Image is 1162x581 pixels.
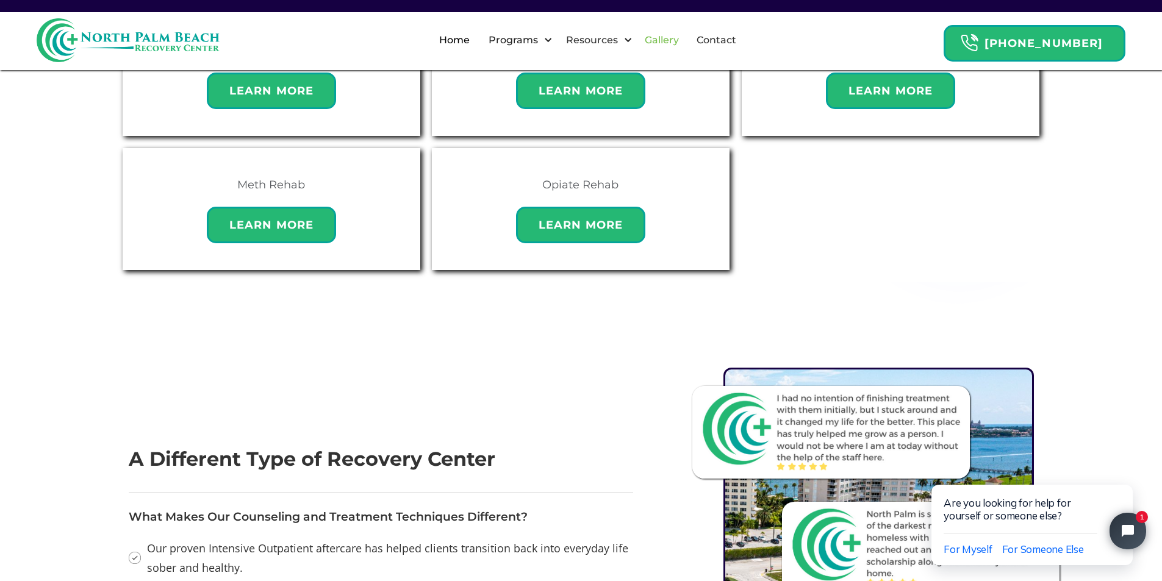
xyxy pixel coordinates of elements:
[637,21,686,60] a: Gallery
[207,66,336,109] a: Learn More
[906,446,1162,581] iframe: Tidio Chat
[207,201,336,243] a: Learn More
[543,175,619,194] h4: Opiate Rehab
[486,33,541,48] div: Programs
[478,21,556,60] div: Programs
[556,21,636,60] div: Resources
[960,34,978,52] img: Header Calendar Icons
[147,538,634,577] div: Our proven Intensive Outpatient aftercare has helped clients transition back into everyday life s...
[692,386,970,479] img: Review From North Palm Recovery Center 1
[517,201,646,243] a: Learn More
[129,444,634,474] h2: A Different Type of Recovery Center
[944,19,1125,62] a: Header Calendar Icons[PHONE_NUMBER]
[517,66,646,109] a: Learn More
[432,21,477,60] a: Home
[563,33,621,48] div: Resources
[827,66,956,109] a: Learn More
[237,175,305,194] h4: Meth Rehab
[539,84,623,98] strong: Learn More
[689,21,744,60] a: Contact
[984,37,1103,50] strong: [PHONE_NUMBER]
[129,511,634,523] div: What Makes Our Counseling and Treatment Techniques Different?
[539,218,623,232] strong: Learn More
[229,84,314,98] strong: Learn More
[849,84,933,98] strong: Learn More
[229,218,314,232] strong: Learn More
